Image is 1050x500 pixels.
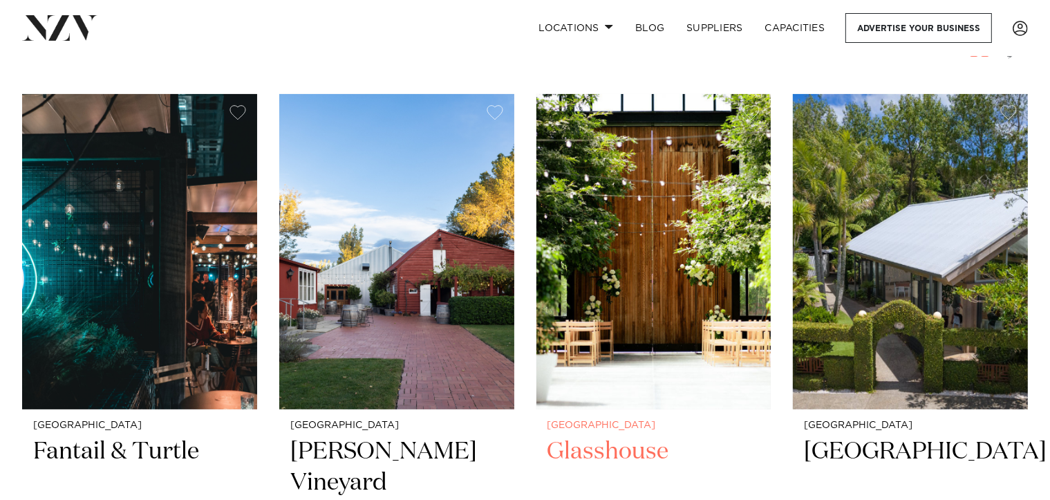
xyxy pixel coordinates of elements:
[33,420,246,431] small: [GEOGRAPHIC_DATA]
[804,420,1017,431] small: [GEOGRAPHIC_DATA]
[624,13,675,43] a: BLOG
[527,13,624,43] a: Locations
[675,13,753,43] a: SUPPLIERS
[22,15,97,40] img: nzv-logo.png
[754,13,836,43] a: Capacities
[547,420,760,431] small: [GEOGRAPHIC_DATA]
[845,13,992,43] a: Advertise your business
[290,420,503,431] small: [GEOGRAPHIC_DATA]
